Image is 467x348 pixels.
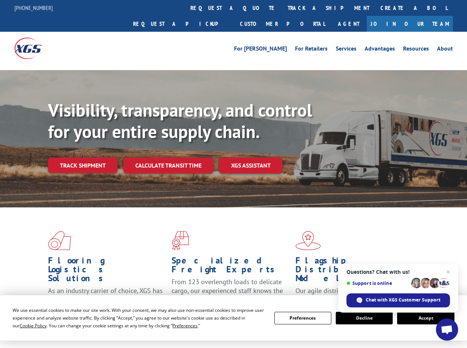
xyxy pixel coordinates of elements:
[48,158,118,173] a: Track shipment
[172,323,197,329] span: Preferences
[14,4,53,11] a: [PHONE_NUMBER]
[367,16,453,32] a: Join Our Team
[20,323,47,329] span: Cookie Policy
[234,16,331,32] a: Customer Portal
[346,293,450,307] div: Chat with XGS Customer Support
[346,280,409,286] span: Support is online
[172,231,189,250] img: xgs-icon-focused-on-flooring-red
[234,46,287,54] a: For [PERSON_NAME]
[219,158,282,173] a: XGS ASSISTANT
[346,269,450,275] span: Questions? Chat with us!
[274,312,331,324] button: Preferences
[336,312,393,324] button: Decline
[48,231,71,250] img: xgs-icon-total-supply-chain-intelligence-red
[295,231,321,250] img: xgs-icon-flagship-distribution-model-red
[366,297,440,303] span: Chat with XGS Customer Support
[365,46,395,54] a: Advantages
[13,306,265,330] div: We use essential cookies to make our site work. With your consent, we may also use non-essential ...
[336,46,356,54] a: Services
[295,46,328,54] a: For Retailers
[437,46,453,54] a: About
[123,158,213,173] a: Calculate transit time
[403,46,429,54] a: Resources
[436,318,458,341] div: Open chat
[295,256,413,286] h1: Flagship Distribution Model
[295,286,411,313] span: Our agile distribution network gives you nationwide inventory management on demand.
[172,256,290,278] h1: Specialized Freight Experts
[172,278,290,310] p: From 123 overlength loads to delicate cargo, our experienced staff knows the best way to move you...
[331,16,367,32] a: Agent
[48,286,163,313] span: As an industry carrier of choice, XGS has brought innovation and dedication to flooring logistics...
[48,99,312,143] b: Visibility, transparency, and control for your entire supply chain.
[397,312,454,324] button: Accept
[48,256,166,286] h1: Flooring Logistics Solutions
[128,16,234,32] a: Request a pickup
[444,268,453,276] span: Close chat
